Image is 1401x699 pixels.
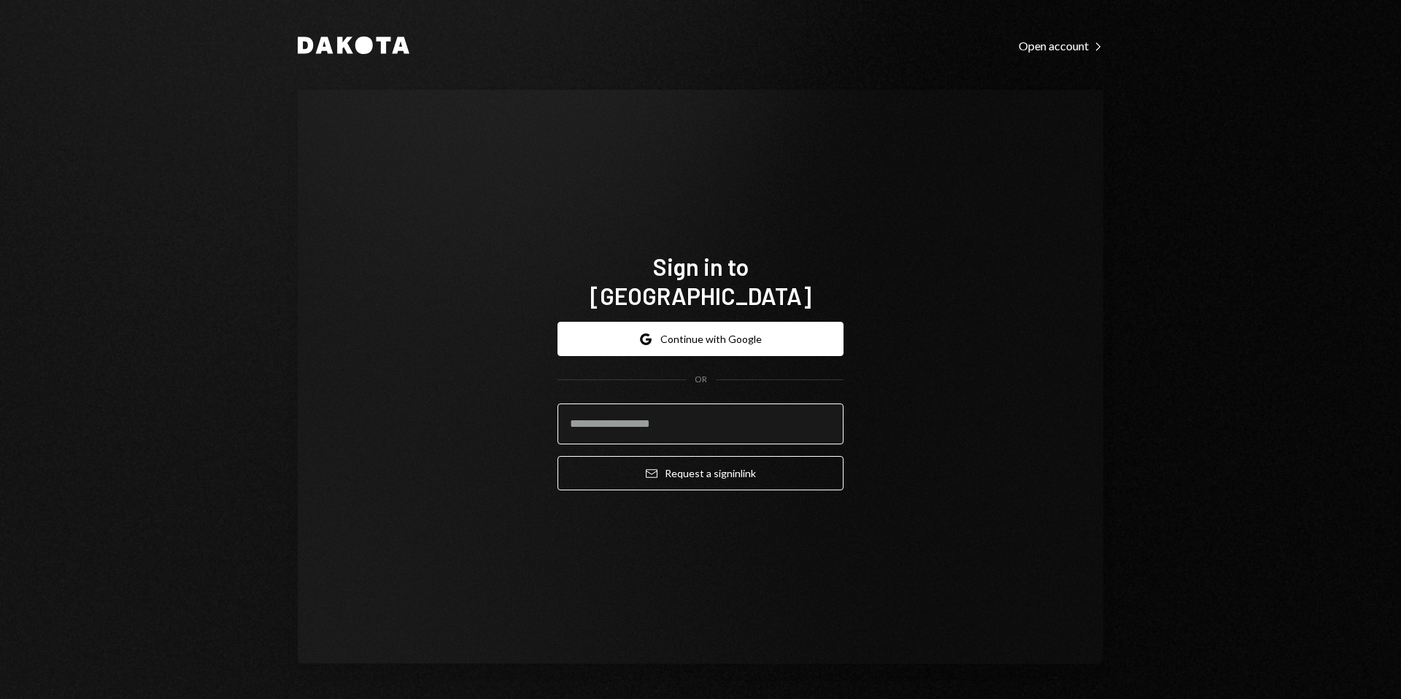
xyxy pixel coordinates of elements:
a: Open account [1019,37,1103,53]
button: Continue with Google [557,322,844,356]
keeper-lock: Open Keeper Popup [814,415,832,433]
h1: Sign in to [GEOGRAPHIC_DATA] [557,252,844,310]
div: OR [695,374,707,386]
div: Open account [1019,39,1103,53]
button: Request a signinlink [557,456,844,490]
